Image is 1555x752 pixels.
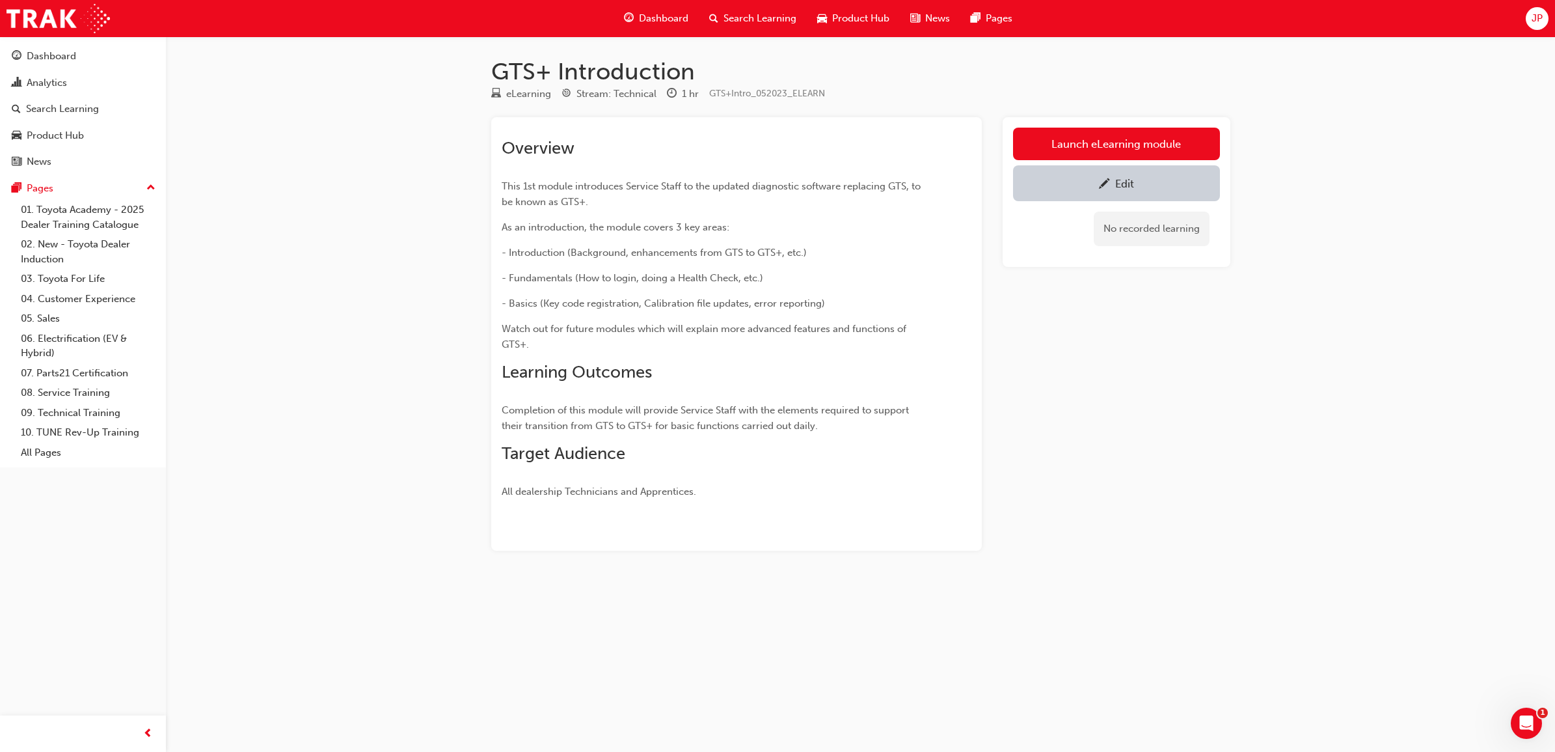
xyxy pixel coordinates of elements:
span: - Basics (Key code registration, Calibration file updates, error reporting) [502,298,825,309]
a: 10. TUNE Rev-Up Training [16,423,161,443]
iframe: Intercom live chat [1511,708,1542,739]
div: Product Hub [27,128,84,143]
a: guage-iconDashboard [614,5,699,32]
span: prev-icon [143,726,153,742]
a: 03. Toyota For Life [16,269,161,289]
span: learningResourceType_ELEARNING-icon [491,89,501,100]
a: All Pages [16,443,161,463]
span: Target Audience [502,443,625,464]
span: guage-icon [12,51,21,63]
div: eLearning [506,87,551,102]
span: target-icon [561,89,571,100]
div: Pages [27,181,53,196]
a: 08. Service Training [16,383,161,403]
span: Completion of this module will provide Service Staff with the elements required to support their ... [502,404,912,432]
a: Edit [1013,165,1220,201]
a: search-iconSearch Learning [699,5,807,32]
div: Search Learning [26,102,99,117]
span: car-icon [12,130,21,142]
span: Learning resource code [709,88,825,99]
span: up-icon [146,180,155,197]
a: pages-iconPages [960,5,1023,32]
span: search-icon [709,10,718,27]
span: car-icon [817,10,827,27]
h1: GTS+ Introduction [491,57,1230,86]
a: 06. Electrification (EV & Hybrid) [16,329,161,363]
span: Search Learning [723,11,796,26]
span: Pages [986,11,1012,26]
div: News [27,154,51,169]
div: Dashboard [27,49,76,64]
div: Duration [667,86,699,102]
span: Learning Outcomes [502,362,652,382]
a: 05. Sales [16,309,161,329]
a: News [5,150,161,174]
span: Overview [502,138,575,158]
a: 04. Customer Experience [16,289,161,309]
span: All dealership Technicians and Apprentices. [502,486,696,497]
img: Trak [7,4,110,33]
a: Search Learning [5,97,161,121]
div: Stream: Technical [576,87,656,102]
a: Dashboard [5,44,161,68]
span: news-icon [910,10,920,27]
div: Analytics [27,76,67,91]
span: News [925,11,950,26]
a: 02. New - Toyota Dealer Induction [16,234,161,269]
a: news-iconNews [900,5,960,32]
a: Analytics [5,71,161,95]
a: Launch eLearning module [1013,128,1220,160]
span: - Fundamentals (How to login, doing a Health Check, etc.) [502,272,763,284]
a: 07. Parts21 Certification [16,363,161,383]
span: JP [1532,11,1543,26]
button: Pages [5,176,161,201]
span: pencil-icon [1099,178,1110,191]
a: 01. Toyota Academy - 2025 Dealer Training Catalogue [16,200,161,234]
span: As an introduction, the module covers 3 key areas: [502,221,729,233]
span: This 1st module introduces Service Staff to the updated diagnostic software replacing GTS, to be ... [502,180,923,208]
span: pages-icon [971,10,980,27]
span: news-icon [12,156,21,168]
a: Product Hub [5,124,161,148]
button: JP [1526,7,1548,30]
a: car-iconProduct Hub [807,5,900,32]
div: No recorded learning [1094,212,1210,246]
div: 1 hr [682,87,699,102]
span: - Introduction (Background, enhancements from GTS to GTS+, etc.) [502,247,807,258]
span: search-icon [12,104,21,115]
span: Watch out for future modules which will explain more advanced features and functions of GTS+. [502,323,909,350]
span: 1 [1537,708,1548,718]
span: pages-icon [12,183,21,195]
span: Dashboard [639,11,688,26]
span: chart-icon [12,77,21,89]
div: Stream [561,86,656,102]
span: clock-icon [667,89,677,100]
div: Edit [1115,177,1134,190]
span: Product Hub [832,11,889,26]
span: guage-icon [624,10,634,27]
button: DashboardAnalyticsSearch LearningProduct HubNews [5,42,161,176]
a: 09. Technical Training [16,403,161,423]
div: Type [491,86,551,102]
